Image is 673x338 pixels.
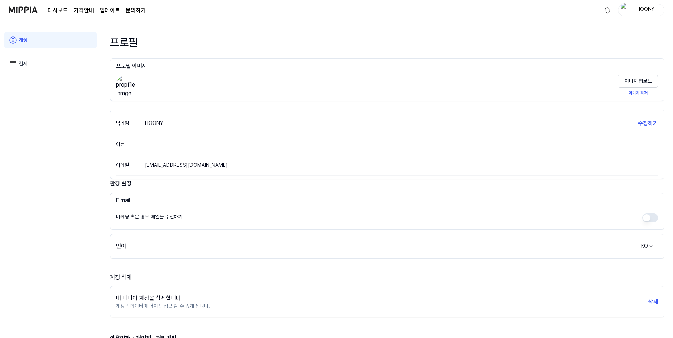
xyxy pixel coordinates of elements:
div: 이메일 [116,161,145,169]
a: 가격안내 [74,6,94,15]
img: propfile Iamge [116,75,139,98]
div: 환경 설정 [110,179,664,188]
div: 프로필 [110,35,664,50]
div: 마케팅 혹은 홍보 메일을 수신하기 [116,213,182,222]
button: 이미지 업로드 [618,75,658,88]
a: 업데이트 [100,6,120,15]
div: 내 미피아 계정을 삭제합니다 [116,294,210,303]
button: 수정하기 [638,119,658,128]
a: 문의하기 [126,6,146,15]
button: 이미지 제거 [618,88,658,98]
h3: 프로필 이미지 [116,62,658,70]
img: 알림 [603,6,612,14]
a: 계정 [4,32,97,48]
div: 이름 [116,140,145,148]
button: 삭제 [648,298,658,306]
img: profile [621,3,629,17]
div: [EMAIL_ADDRESS][DOMAIN_NAME] [145,162,228,169]
div: HOONY [631,6,660,14]
div: 닉네임 [116,119,145,127]
button: profileHOONY [618,4,664,16]
div: 언어 [116,242,126,251]
div: HOONY [145,120,163,127]
a: 결제 [4,56,97,72]
div: 계정 삭제 [110,273,664,282]
a: 대시보드 [48,6,68,15]
p: 계정과 데이터에 더이상 접근 할 수 없게 됩니다. [116,303,210,310]
h3: E mail [116,196,658,205]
